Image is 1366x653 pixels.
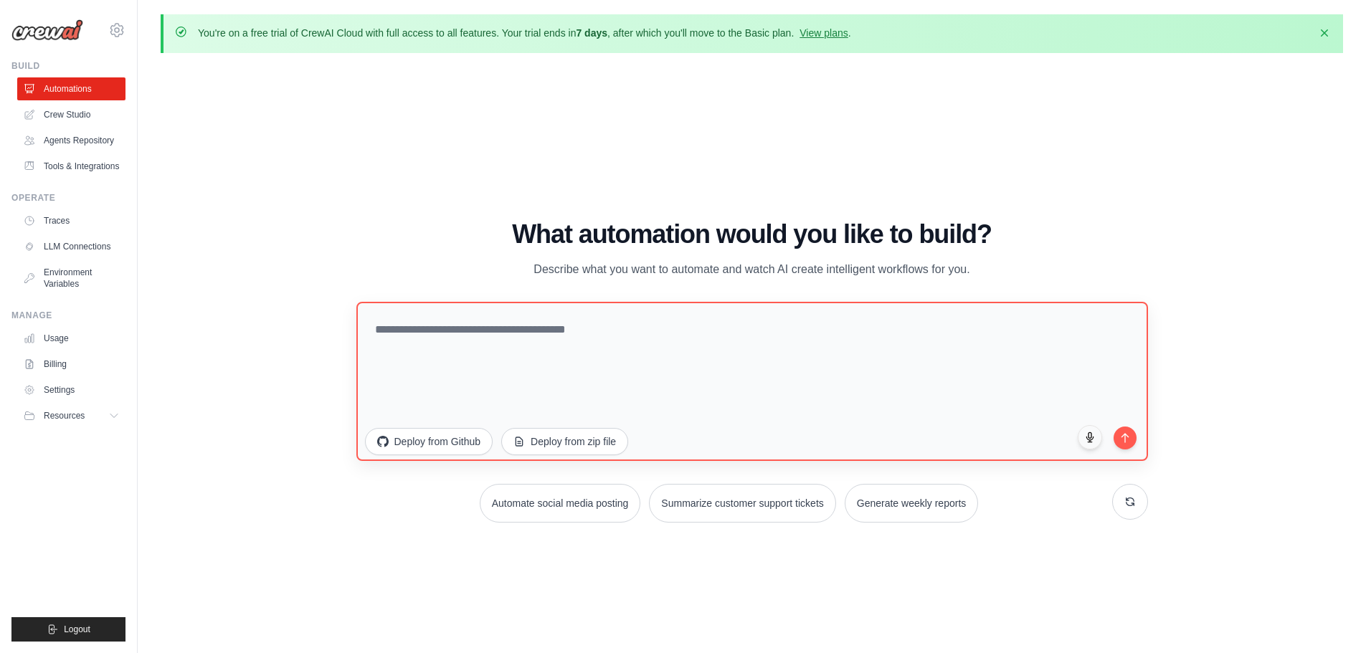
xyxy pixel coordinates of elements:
[800,27,848,39] a: View plans
[198,26,851,40] p: You're on a free trial of CrewAI Cloud with full access to all features. Your trial ends in , aft...
[17,404,125,427] button: Resources
[501,428,628,455] button: Deploy from zip file
[480,484,641,523] button: Automate social media posting
[44,410,85,421] span: Resources
[17,235,125,258] a: LLM Connections
[64,624,90,635] span: Logout
[11,617,125,642] button: Logout
[17,77,125,100] a: Automations
[17,103,125,126] a: Crew Studio
[17,353,125,376] a: Billing
[11,60,125,72] div: Build
[17,209,125,232] a: Traces
[365,428,493,455] button: Deploy from Github
[17,261,125,295] a: Environment Variables
[576,27,607,39] strong: 7 days
[845,484,979,523] button: Generate weekly reports
[17,327,125,350] a: Usage
[17,129,125,152] a: Agents Repository
[356,220,1148,249] h1: What automation would you like to build?
[511,260,993,279] p: Describe what you want to automate and watch AI create intelligent workflows for you.
[17,378,125,401] a: Settings
[11,192,125,204] div: Operate
[17,155,125,178] a: Tools & Integrations
[11,310,125,321] div: Manage
[649,484,835,523] button: Summarize customer support tickets
[11,19,83,41] img: Logo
